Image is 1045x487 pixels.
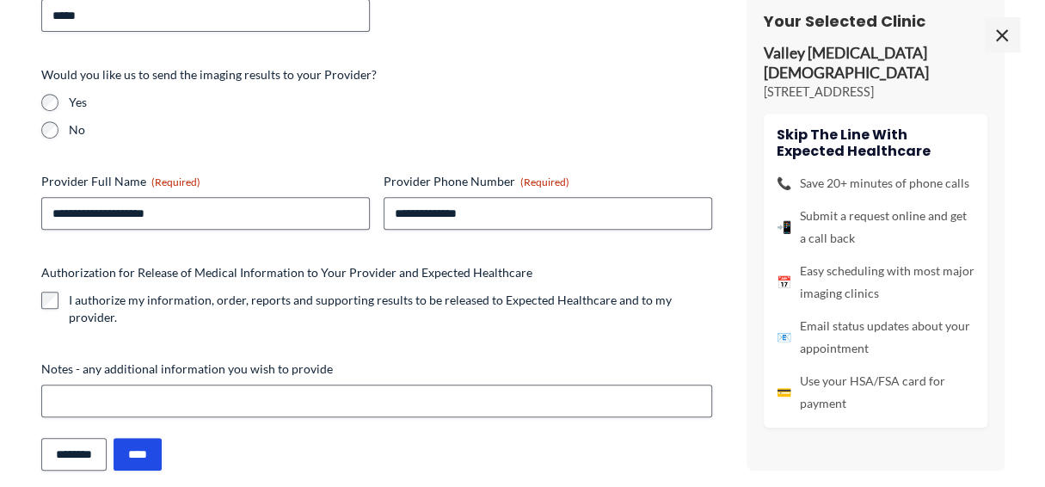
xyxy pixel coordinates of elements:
[777,260,974,305] li: Easy scheduling with most major imaging clinics
[41,66,377,83] legend: Would you like us to send the imaging results to your Provider?
[69,292,712,326] label: I authorize my information, order, reports and supporting results to be released to Expected Heal...
[777,271,791,293] span: 📅
[764,44,987,83] p: Valley [MEDICAL_DATA] [DEMOGRAPHIC_DATA]
[41,361,712,378] label: Notes - any additional information you wish to provide
[777,315,974,360] li: Email status updates about your appointment
[69,94,712,111] label: Yes
[384,173,712,190] label: Provider Phone Number
[777,216,791,238] span: 📲
[777,205,974,250] li: Submit a request online and get a call back
[777,370,974,415] li: Use your HSA/FSA card for payment
[41,173,370,190] label: Provider Full Name
[151,176,200,188] span: (Required)
[777,126,974,158] h4: Skip the line with Expected Healthcare
[985,17,1019,52] span: ×
[69,121,712,139] label: No
[777,381,791,404] span: 💳
[41,264,532,281] legend: Authorization for Release of Medical Information to Your Provider and Expected Healthcare
[764,11,987,31] h3: Your Selected Clinic
[764,83,987,101] p: [STREET_ADDRESS]
[777,326,791,348] span: 📧
[777,172,974,194] li: Save 20+ minutes of phone calls
[777,172,791,194] span: 📞
[520,176,569,188] span: (Required)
